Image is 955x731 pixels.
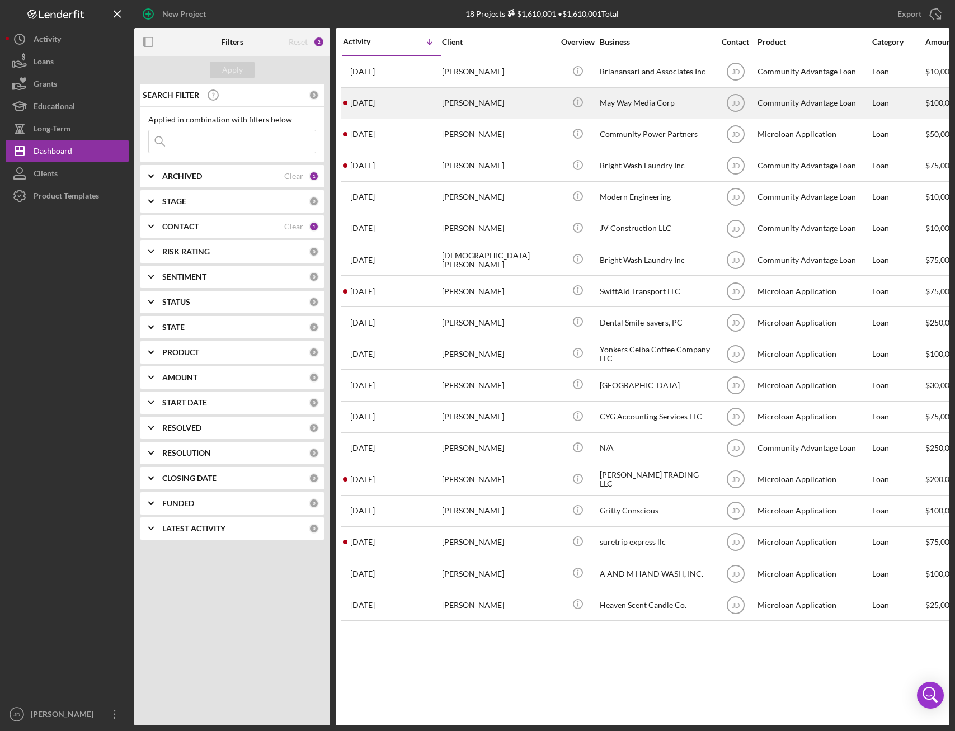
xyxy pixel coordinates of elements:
time: 2025-09-25 03:10 [350,67,375,76]
text: JD [13,711,20,718]
div: Loan [872,182,924,212]
div: [PERSON_NAME] [442,276,554,306]
button: New Project [134,3,217,25]
b: ARCHIVED [162,172,202,181]
text: JD [731,570,740,578]
button: Export [886,3,949,25]
button: JD[PERSON_NAME] [6,703,129,725]
div: Dental Smile-savers, PC [600,308,712,337]
div: 0 [309,498,319,508]
div: Loan [872,214,924,243]
text: JD [731,319,740,327]
div: Loan [872,433,924,463]
div: [GEOGRAPHIC_DATA] [600,370,712,400]
b: FUNDED [162,499,194,508]
div: 0 [309,272,319,282]
div: Microloan Application [758,370,869,400]
b: PRODUCT [162,348,199,357]
a: Educational [6,95,129,117]
b: STAGE [162,197,186,206]
div: Clear [284,222,303,231]
text: JD [731,539,740,546]
button: Loans [6,50,129,73]
div: 0 [309,524,319,534]
time: 2025-07-08 17:19 [350,381,375,390]
div: Gritty Conscious [600,496,712,526]
b: STATUS [162,298,190,306]
span: $75,001 [925,255,954,265]
text: JD [731,287,740,295]
span: $30,000 [925,380,954,390]
div: Community Advantage Loan [758,151,869,181]
button: Clients [6,162,129,185]
div: [PERSON_NAME] [442,182,554,212]
text: JD [731,225,740,233]
text: JD [731,162,740,170]
time: 2025-09-08 10:33 [350,161,375,170]
time: 2025-08-17 22:46 [350,350,375,359]
time: 2025-07-07 22:57 [350,412,375,421]
div: Overview [557,37,599,46]
div: Business [600,37,712,46]
div: suretrip express llc [600,527,712,557]
div: SwiftAid Transport LLC [600,276,712,306]
div: Community Advantage Loan [758,214,869,243]
div: Loans [34,50,54,76]
div: Open Intercom Messenger [917,682,944,709]
div: [PERSON_NAME] [442,496,554,526]
div: Clear [284,172,303,181]
b: STATE [162,323,185,332]
a: Product Templates [6,185,129,207]
time: 2025-08-25 17:46 [350,287,375,296]
text: JD [731,601,740,609]
span: $10,000 [925,223,954,233]
div: [PERSON_NAME] [442,57,554,87]
time: 2025-07-01 22:25 [350,475,375,484]
span: $75,000 [925,412,954,421]
button: Grants [6,73,129,95]
a: Long-Term [6,117,129,140]
b: LATEST ACTIVITY [162,524,225,533]
div: 0 [309,372,319,383]
div: Activity [34,28,61,53]
time: 2025-05-26 16:22 [350,506,375,515]
div: Loan [872,308,924,337]
time: 2025-05-05 14:36 [350,569,375,578]
div: Heaven Scent Candle Co. [600,590,712,620]
span: $10,000 [925,192,954,201]
time: 2025-08-29 03:01 [350,224,375,233]
text: JD [731,350,740,358]
div: Bright Wash Laundry Inc [600,245,712,275]
div: Microloan Application [758,496,869,526]
div: [PERSON_NAME] [442,527,554,557]
div: Yonkers Ceiba Coffee Company LLC [600,339,712,369]
div: 0 [309,322,319,332]
div: Microloan Application [758,339,869,369]
div: 0 [309,247,319,257]
span: $50,000 [925,129,954,139]
div: [PERSON_NAME] [442,339,554,369]
div: Export [897,3,921,25]
div: Loan [872,559,924,588]
div: Long-Term [34,117,70,143]
b: START DATE [162,398,207,407]
div: Category [872,37,924,46]
div: [PERSON_NAME] [442,120,554,149]
div: [PERSON_NAME] [442,590,554,620]
text: JD [731,100,740,107]
div: Community Advantage Loan [758,182,869,212]
div: Contact [714,37,756,46]
div: Loan [872,465,924,494]
div: 1 [309,221,319,232]
div: Applied in combination with filters below [148,115,316,124]
span: $75,000 [925,537,954,546]
div: 0 [309,423,319,433]
button: Activity [6,28,129,50]
span: $10,000 [925,67,954,76]
div: Bright Wash Laundry Inc [600,151,712,181]
div: [PERSON_NAME] [442,308,554,337]
div: 0 [309,398,319,408]
div: Loan [872,245,924,275]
